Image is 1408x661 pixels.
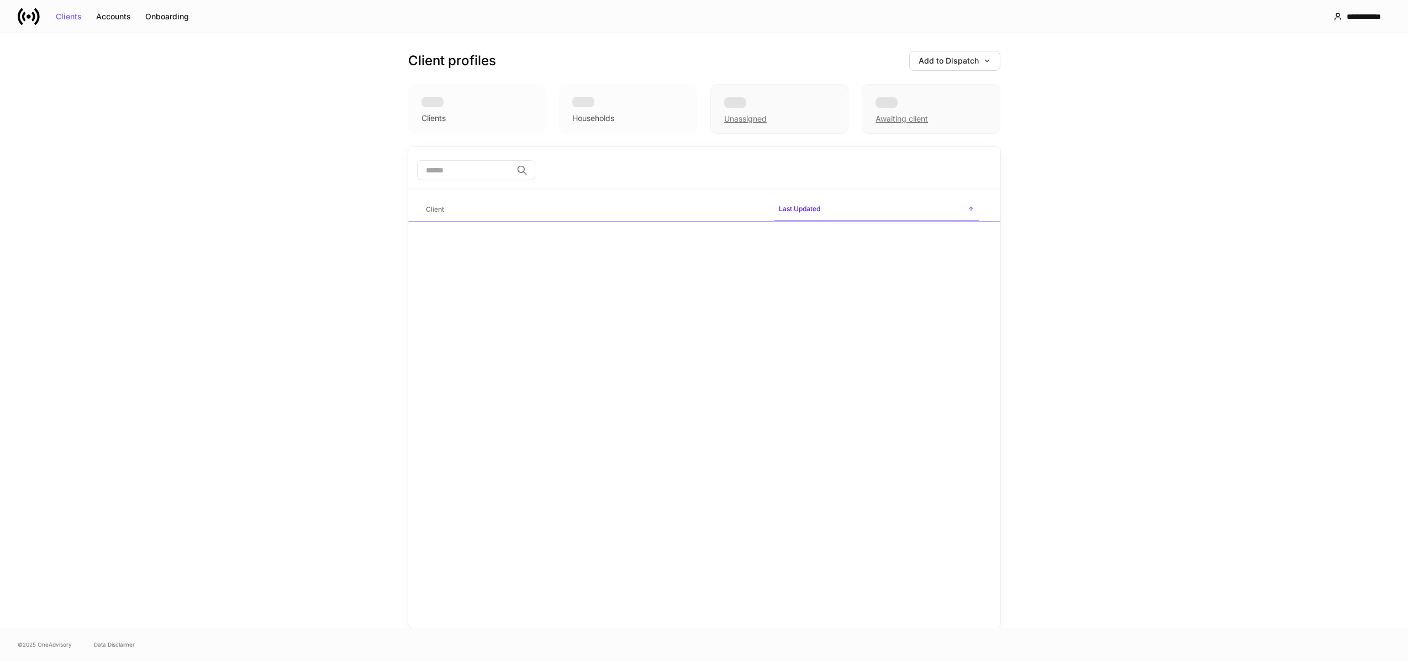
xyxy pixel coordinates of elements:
[710,84,848,134] div: Unassigned
[876,113,928,124] div: Awaiting client
[919,57,991,65] div: Add to Dispatch
[138,8,196,25] button: Onboarding
[724,113,767,124] div: Unassigned
[145,13,189,20] div: Onboarding
[779,203,820,214] h6: Last Updated
[909,51,1000,71] button: Add to Dispatch
[49,8,89,25] button: Clients
[94,640,135,649] a: Data Disclaimer
[421,113,446,124] div: Clients
[56,13,82,20] div: Clients
[774,198,979,222] span: Last Updated
[18,640,72,649] span: © 2025 OneAdvisory
[89,8,138,25] button: Accounts
[421,198,766,221] span: Client
[862,84,1000,134] div: Awaiting client
[426,204,444,214] h6: Client
[572,113,614,124] div: Households
[96,13,131,20] div: Accounts
[408,52,496,70] h3: Client profiles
